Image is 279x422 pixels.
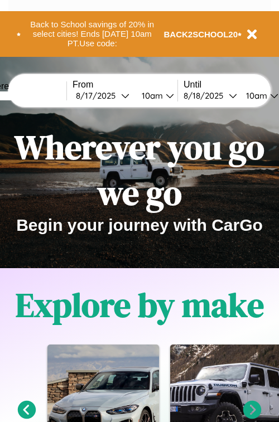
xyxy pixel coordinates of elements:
label: From [73,80,177,90]
div: 10am [240,90,270,101]
h1: Explore by make [16,282,264,328]
b: BACK2SCHOOL20 [164,30,238,39]
div: 8 / 18 / 2025 [184,90,229,101]
button: 10am [133,90,177,101]
button: 8/17/2025 [73,90,133,101]
div: 8 / 17 / 2025 [76,90,121,101]
div: 10am [136,90,166,101]
button: Back to School savings of 20% in select cities! Ends [DATE] 10am PT.Use code: [21,17,164,51]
